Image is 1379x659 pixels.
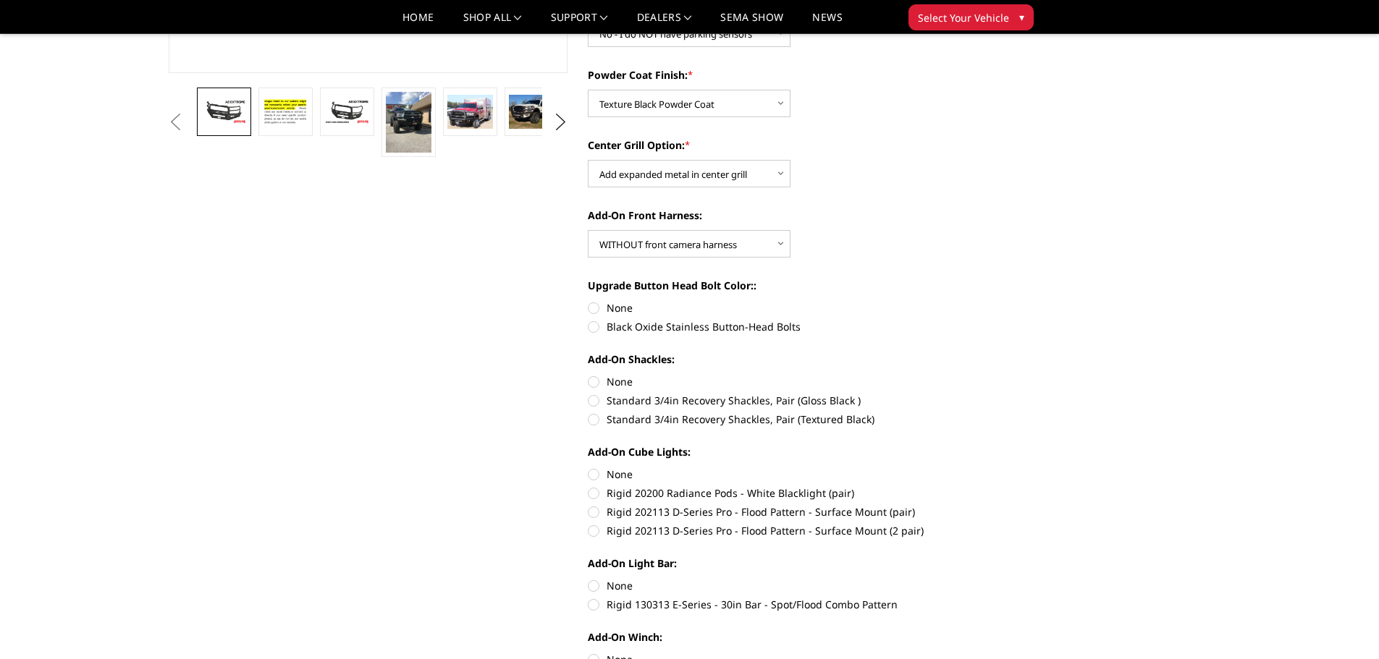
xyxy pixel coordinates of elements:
[588,67,987,82] label: Powder Coat Finish:
[588,578,987,593] label: None
[588,208,987,223] label: Add-On Front Harness:
[402,12,434,33] a: Home
[588,444,987,459] label: Add-On Cube Lights:
[918,10,1009,25] span: Select Your Vehicle
[588,352,987,367] label: Add-On Shackles:
[165,111,187,133] button: Previous
[588,319,987,334] label: Black Oxide Stainless Button-Head Bolts
[588,137,987,153] label: Center Grill Option:
[447,95,493,129] img: A2 Series - Extreme Front Bumper (winch mount)
[588,523,987,538] label: Rigid 202113 D-Series Pro - Flood Pattern - Surface Mount (2 pair)
[588,393,987,408] label: Standard 3/4in Recovery Shackles, Pair (Gloss Black )
[509,95,554,129] img: A2 Series - Extreme Front Bumper (winch mount)
[324,99,370,124] img: A2 Series - Extreme Front Bumper (winch mount)
[588,278,987,293] label: Upgrade Button Head Bolt Color::
[637,12,692,33] a: Dealers
[588,374,987,389] label: None
[720,12,783,33] a: SEMA Show
[588,467,987,482] label: None
[588,597,987,612] label: Rigid 130313 E-Series - 30in Bar - Spot/Flood Combo Pattern
[263,96,308,127] img: A2 Series - Extreme Front Bumper (winch mount)
[588,556,987,571] label: Add-On Light Bar:
[588,412,987,427] label: Standard 3/4in Recovery Shackles, Pair (Textured Black)
[588,300,987,315] label: None
[588,629,987,645] label: Add-On Winch:
[588,504,987,519] label: Rigid 202113 D-Series Pro - Flood Pattern - Surface Mount (pair)
[551,12,608,33] a: Support
[588,485,987,501] label: Rigid 20200 Radiance Pods - White Blacklight (pair)
[908,4,1034,30] button: Select Your Vehicle
[812,12,842,33] a: News
[1019,9,1024,25] span: ▾
[386,92,431,153] img: A2 Series - Extreme Front Bumper (winch mount)
[201,99,247,124] img: A2 Series - Extreme Front Bumper (winch mount)
[549,111,571,133] button: Next
[463,12,522,33] a: shop all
